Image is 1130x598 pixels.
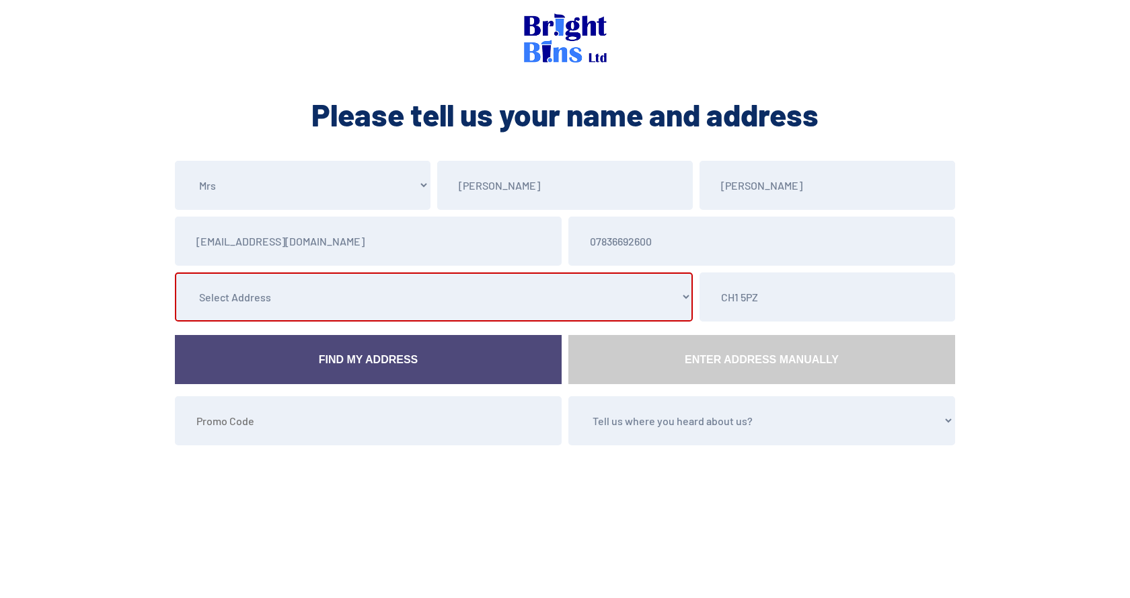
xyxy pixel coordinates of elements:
[568,335,955,384] a: Enter Address Manually
[568,217,955,266] input: Mobile Number
[700,161,955,210] input: Last Name
[700,272,955,322] input: Postcode
[175,217,562,266] input: Email Address
[172,94,958,135] h2: Please tell us your name and address
[175,396,562,445] input: Promo Code
[175,335,562,384] a: Find My Address
[437,161,693,210] input: First Name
